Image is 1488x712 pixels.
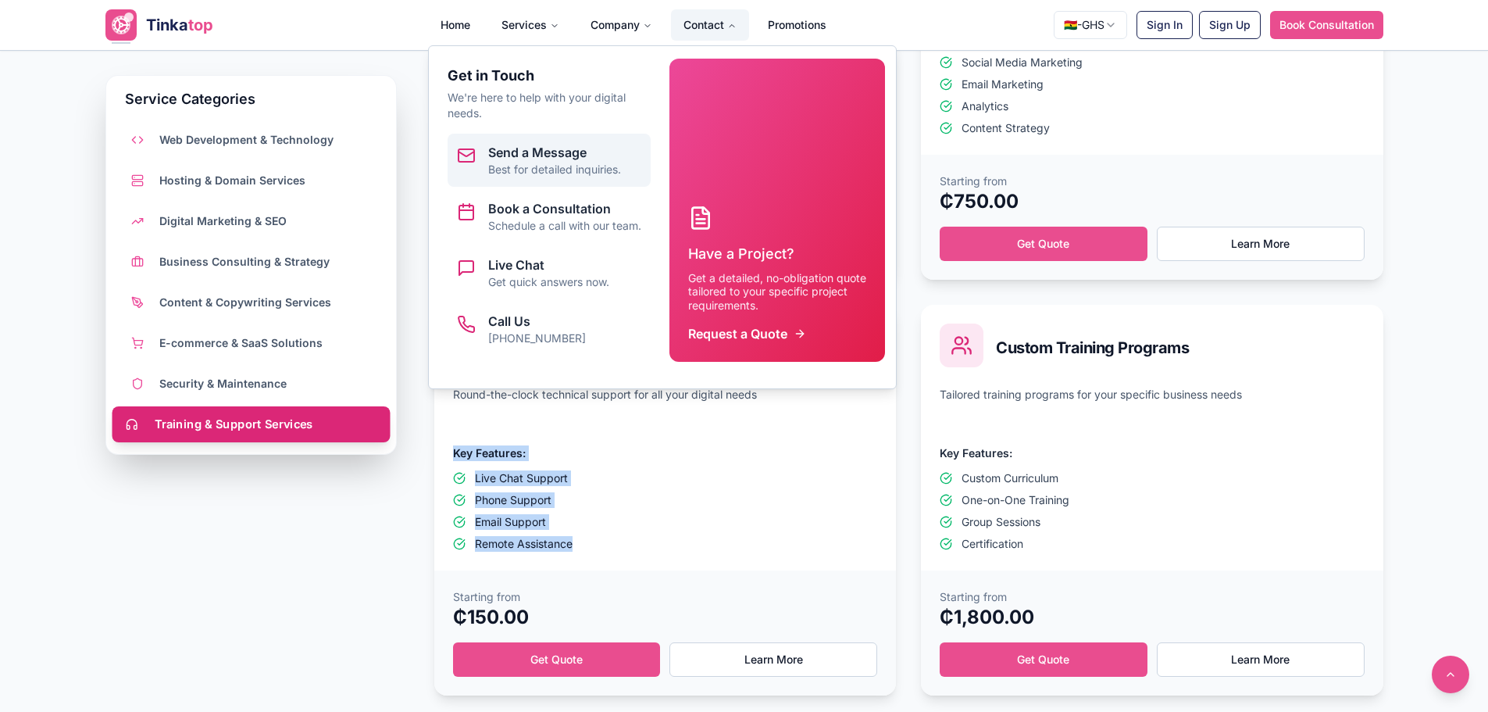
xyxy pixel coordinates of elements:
[448,65,651,87] h3: Get in Touch
[119,163,384,198] button: Hosting & Domain Services
[940,642,1147,677] a: Get Quote
[159,132,334,148] span: Web Development & Technology
[688,324,866,343] div: Request a Quote
[119,245,384,279] button: Business Consulting & Strategy
[453,386,878,433] p: Round-the-clock technical support for all your digital needs
[453,605,878,630] p: ₵150.00
[962,470,1058,486] span: Custom Curriculum
[578,9,665,41] button: Company
[688,243,866,265] div: Have a Project?
[755,9,839,41] a: Promotions
[488,199,641,218] p: Book a Consultation
[940,605,1365,630] p: ₵1,800.00
[448,90,651,121] p: We're here to help with your digital needs.
[962,514,1040,530] span: Group Sessions
[428,9,839,41] nav: Main
[105,9,213,41] a: Tinkatop
[488,274,609,290] p: Get quick answers now.
[488,312,586,331] p: Call Us
[688,271,866,313] p: Get a detailed, no-obligation quote tailored to your specific project requirements.
[962,492,1069,508] span: One-on-One Training
[488,143,621,162] p: Send a Message
[488,218,641,234] p: Schedule a call with our team.
[962,55,1083,70] span: Social Media Marketing
[940,589,1365,605] p: Starting from
[428,9,483,41] a: Home
[453,445,878,461] h4: Key Features:
[488,256,609,274] p: Live Chat
[671,9,749,41] button: Contact
[475,536,573,552] span: Remote Assistance
[119,367,384,401] button: Security & Maintenance
[448,302,651,356] a: Call Us[PHONE_NUMBER]
[488,162,621,177] p: Best for detailed inquiries.
[146,16,188,34] span: Tinka
[940,174,1365,189] p: Starting from
[119,123,384,157] button: Web Development & Technology
[448,246,651,299] a: Live ChatGet quick answers now.
[940,386,1365,433] p: Tailored training programs for your specific business needs
[112,406,390,442] button: Training & Support Services
[962,120,1050,136] span: Content Strategy
[188,16,213,34] span: top
[475,470,568,486] span: Live Chat Support
[159,254,330,270] span: Business Consulting & Strategy
[755,16,839,32] a: Promotions
[159,376,287,392] span: Security & Maintenance
[119,326,384,360] button: E-commerce & SaaS Solutions
[962,536,1023,552] span: Certification
[119,204,384,238] button: Digital Marketing & SEO
[119,88,384,110] h3: Service Categories
[429,46,897,374] div: Contact
[448,134,651,187] a: Send a MessageBest for detailed inquiries.
[996,337,1365,359] div: Custom Training Programs
[1157,642,1365,677] a: Learn More
[488,331,586,346] p: [PHONE_NUMBER]
[475,492,551,508] span: Phone Support
[155,417,313,433] span: Training & Support Services
[119,285,384,320] button: Content & Copywriting Services
[940,445,1365,461] h4: Key Features:
[428,16,483,32] a: Home
[1270,11,1383,39] button: Book Consultation
[669,642,877,677] a: Learn More
[940,189,1365,214] p: ₵750.00
[962,77,1044,92] span: Email Marketing
[1157,227,1365,261] a: Learn More
[159,335,323,351] span: E-commerce & SaaS Solutions
[489,9,572,41] button: Services
[159,295,331,310] span: Content & Copywriting Services
[962,98,1008,114] span: Analytics
[453,642,661,677] a: Get Quote
[669,59,885,362] a: Have a Project?Get a detailed, no-obligation quote tailored to your specific project requirements...
[159,173,305,188] span: Hosting & Domain Services
[448,190,651,243] a: Book a ConsultationSchedule a call with our team.
[1199,11,1261,39] button: Sign Up
[1137,11,1193,39] button: Sign In
[940,227,1147,261] a: Get Quote
[475,514,546,530] span: Email Support
[453,589,878,605] p: Starting from
[159,213,287,229] span: Digital Marketing & SEO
